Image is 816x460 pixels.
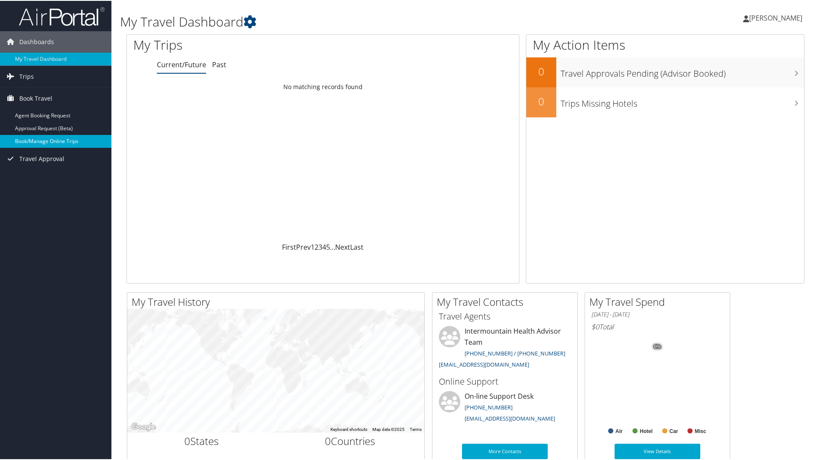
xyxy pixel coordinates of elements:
h3: Online Support [439,375,571,387]
h1: My Travel Dashboard [120,12,581,30]
h1: My Trips [133,35,349,53]
a: Prev [296,242,311,251]
h2: My Travel Spend [589,294,730,308]
tspan: 0% [654,344,661,349]
span: Dashboards [19,30,54,52]
a: 3 [318,242,322,251]
h3: Travel Agents [439,310,571,322]
span: 0 [184,433,190,447]
a: [PERSON_NAME] [743,4,811,30]
span: Map data ©2025 [372,426,405,431]
h2: 0 [526,93,556,108]
h2: States [134,433,270,448]
li: On-line Support Desk [435,390,575,425]
a: Past [212,59,226,69]
h2: Countries [282,433,418,448]
text: Car [669,427,678,433]
td: No matching records found [127,78,519,94]
a: [EMAIL_ADDRESS][DOMAIN_NAME] [465,414,555,421]
text: Air [615,427,623,433]
a: [PHONE_NUMBER] / [PHONE_NUMBER] [465,349,565,356]
text: Hotel [640,427,653,433]
a: View Details [615,443,700,458]
a: 2 [315,242,318,251]
span: $0 [591,321,599,331]
h3: Trips Missing Hotels [561,93,804,109]
a: [PHONE_NUMBER] [465,403,513,410]
a: More Contacts [462,443,548,458]
h2: My Travel Contacts [437,294,577,308]
text: Misc [695,427,706,433]
span: Trips [19,65,34,87]
span: … [330,242,335,251]
img: airportal-logo.png [19,6,105,26]
a: [EMAIL_ADDRESS][DOMAIN_NAME] [439,360,529,367]
span: Book Travel [19,87,52,108]
a: 0Trips Missing Hotels [526,87,804,116]
a: Terms (opens in new tab) [410,426,422,431]
a: Open this area in Google Maps (opens a new window) [129,421,158,432]
button: Keyboard shortcuts [330,426,367,432]
h6: Total [591,321,723,331]
span: 0 [325,433,331,447]
li: Intermountain Health Advisor Team [435,325,575,371]
h6: [DATE] - [DATE] [591,310,723,318]
img: Google [129,421,158,432]
span: Travel Approval [19,147,64,169]
a: Current/Future [157,59,206,69]
a: 0Travel Approvals Pending (Advisor Booked) [526,57,804,87]
a: First [282,242,296,251]
h3: Travel Approvals Pending (Advisor Booked) [561,63,804,79]
h2: My Travel History [132,294,424,308]
a: Next [335,242,350,251]
a: 5 [326,242,330,251]
span: [PERSON_NAME] [749,12,802,22]
a: 4 [322,242,326,251]
h1: My Action Items [526,35,804,53]
a: Last [350,242,363,251]
a: 1 [311,242,315,251]
h2: 0 [526,63,556,78]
